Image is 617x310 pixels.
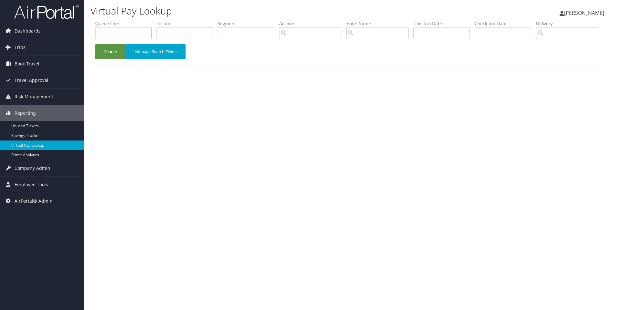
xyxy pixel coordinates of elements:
[564,9,604,16] span: [PERSON_NAME]
[536,20,603,27] label: Delivery
[15,39,25,55] span: Trips
[346,20,413,27] label: Hotel Name
[279,20,346,27] label: Account
[15,72,48,88] span: Travel Approval
[475,20,536,27] label: Check-out Date
[218,20,279,27] label: Segment
[413,20,475,27] label: Check-in Date
[15,89,53,105] span: Risk Management
[157,20,218,27] label: Locator
[90,4,437,18] h1: Virtual Pay Lookup
[126,44,186,59] button: Manage Search Fields
[95,20,157,27] label: QueueTime
[14,4,79,19] img: airportal-logo.png
[15,177,48,193] span: Employee Tools
[15,160,50,176] span: Company Admin
[15,105,36,121] span: Reporting
[560,3,611,23] a: [PERSON_NAME]
[15,193,53,209] span: AirPortal® Admin
[15,23,41,39] span: Dashboards
[95,44,126,59] button: Search
[15,56,39,72] span: Book Travel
